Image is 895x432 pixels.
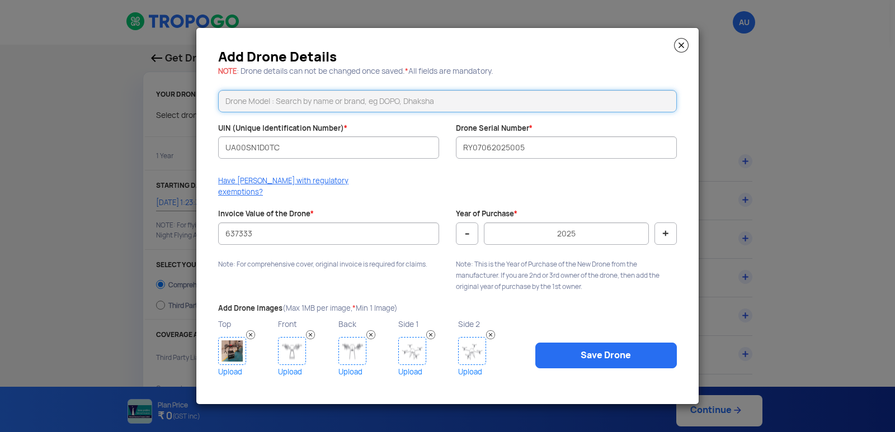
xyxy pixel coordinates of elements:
a: Save Drone [535,343,677,368]
p: Back [338,317,395,331]
a: Upload [458,365,515,379]
img: Drone Image [398,337,426,365]
img: Remove Image [486,330,495,339]
p: Front [278,317,335,331]
img: Drone Image [278,337,306,365]
button: + [654,222,677,245]
input: Drone Model : Search by name or brand, eg DOPO, Dhaksha [218,90,677,112]
label: UIN (Unique Identification Number) [218,124,347,134]
button: - [456,222,478,245]
a: Upload [338,365,395,379]
img: Remove Image [306,330,315,339]
label: Drone Serial Number [456,124,533,134]
img: Drone Image [458,337,486,365]
p: Side 1 [398,317,455,331]
h3: Add Drone Details [218,53,677,61]
span: NOTE [218,67,237,76]
label: Year of Purchase [456,209,517,220]
label: Add Drone Images [218,303,398,314]
a: Upload [278,365,335,379]
label: Invoice Value of the Drone [218,209,314,220]
p: Top [218,317,275,331]
img: close [674,38,689,53]
p: Side 2 [458,317,515,331]
img: Remove Image [426,330,435,339]
h5: : Drone details can not be changed once saved. All fields are mandatory. [218,67,677,75]
p: Note: This is the Year of Purchase of the New Drone from the manufacturer. If you are 2nd or 3rd ... [456,259,677,292]
a: Upload [398,365,455,379]
a: Upload [218,365,275,379]
img: Remove Image [366,330,375,339]
img: Drone Image [218,337,246,365]
p: Have [PERSON_NAME] with regulatory exemptions? [218,175,359,198]
p: Note: For comprehensive cover, original invoice is required for claims. [218,259,439,270]
span: (Max 1MB per image, Min 1 Image) [282,303,398,313]
img: Remove Image [246,330,255,339]
img: Drone Image [338,337,366,365]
